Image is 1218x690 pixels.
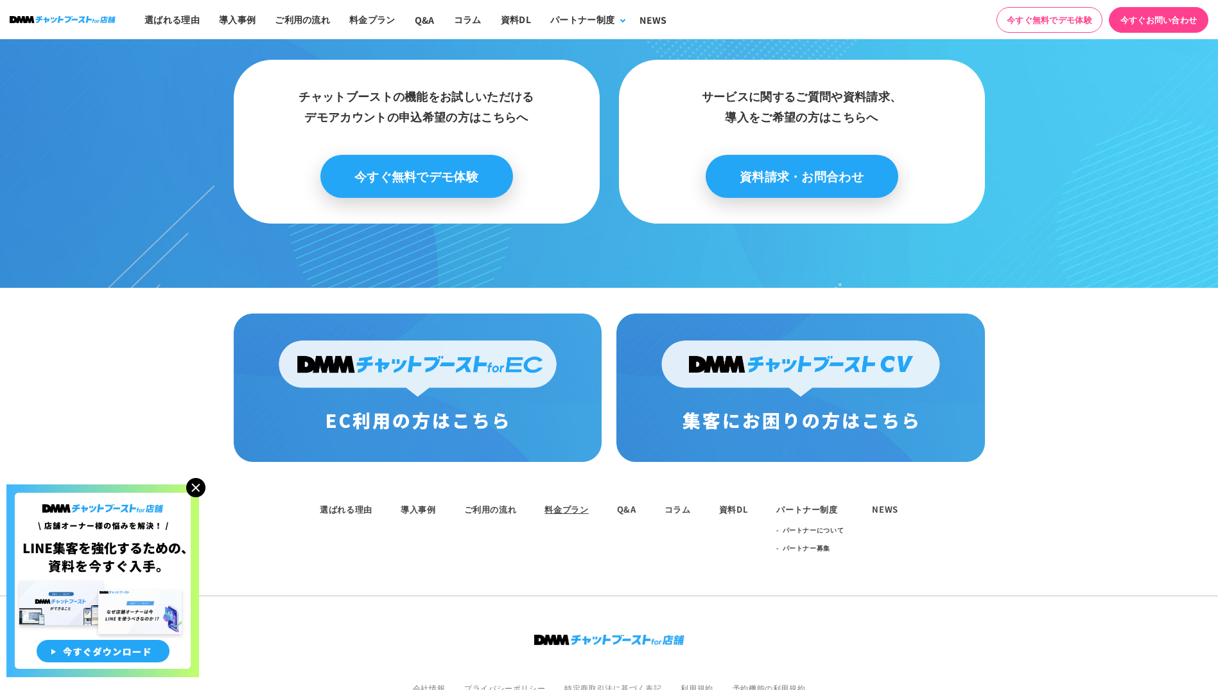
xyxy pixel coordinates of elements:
[6,484,199,677] img: 店舗オーナー様の悩みを解決!LINE集客を狂化するための資料を今すぐ入手!
[320,503,372,515] a: 選ばれる理由
[872,503,898,515] a: NEWS
[544,503,588,515] a: 料金プラン
[550,13,614,26] div: パートナー制度
[776,503,844,516] div: パートナー制度
[1109,7,1208,33] a: 今すぐお問い合わせ
[665,503,691,515] a: コラム
[401,503,436,515] a: 導入事例
[719,503,749,515] a: 資料DL
[6,484,199,500] a: 店舗オーナー様の悩みを解決!LINE集客を狂化するための資料を今すぐ入手!
[996,7,1102,33] a: 今すぐ無料でデモ体験
[240,85,593,127] h3: チャットブーストの機能をお試しいただける デモアカウントの申込希望の方はこちらへ
[320,155,513,198] a: 今すぐ無料でデモ体験
[783,539,831,557] a: パートナー募集
[534,635,684,645] img: ロゴ
[617,503,636,515] a: Q&A
[10,16,116,23] img: ロゴ
[464,503,517,515] a: ご利用の流れ
[706,155,898,198] a: 資料請求・お問合わせ
[625,85,979,127] h3: サービスに関するご質問や資料請求、 導入をご希望の方はこちらへ
[783,521,844,539] a: パートナーについて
